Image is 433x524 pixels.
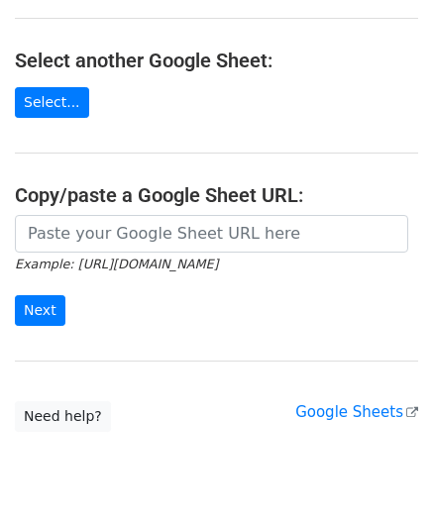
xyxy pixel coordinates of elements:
[15,295,65,326] input: Next
[15,87,89,118] a: Select...
[15,401,111,432] a: Need help?
[15,49,418,72] h4: Select another Google Sheet:
[15,215,408,253] input: Paste your Google Sheet URL here
[15,183,418,207] h4: Copy/paste a Google Sheet URL:
[295,403,418,421] a: Google Sheets
[15,257,218,271] small: Example: [URL][DOMAIN_NAME]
